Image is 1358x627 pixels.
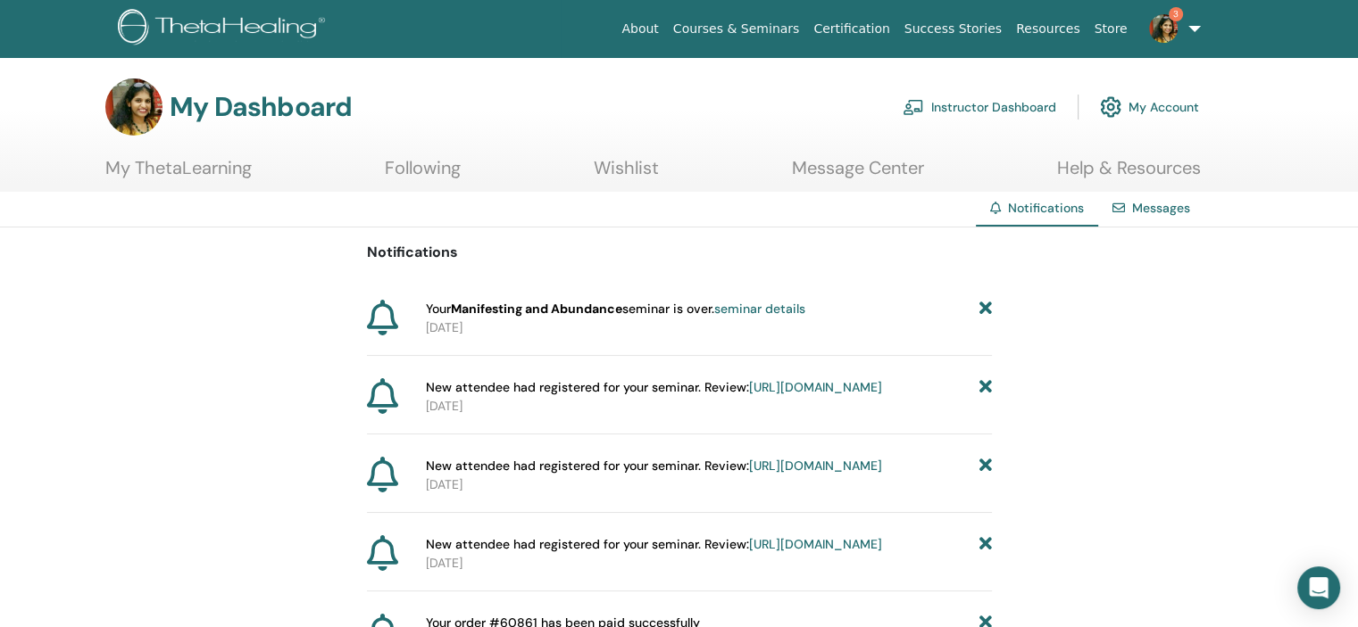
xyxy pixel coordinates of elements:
a: Success Stories [897,12,1009,45]
a: seminar details [714,301,805,317]
a: Message Center [792,157,924,192]
p: [DATE] [426,397,992,416]
a: Resources [1009,12,1087,45]
a: About [614,12,665,45]
p: [DATE] [426,318,992,337]
span: Your seminar is over. [426,300,805,318]
a: Store [1087,12,1135,45]
strong: Manifesting and Abundance [451,301,622,317]
a: Certification [806,12,896,45]
a: Help & Resources [1057,157,1201,192]
p: [DATE] [426,475,992,494]
a: Following [385,157,461,192]
img: chalkboard-teacher.svg [903,99,924,115]
span: New attendee had registered for your seminar. Review: [426,378,882,397]
h3: My Dashboard [170,91,352,123]
img: default.jpg [105,78,162,136]
a: My Account [1100,87,1199,127]
a: Courses & Seminars [666,12,807,45]
img: cog.svg [1100,92,1121,122]
span: New attendee had registered for your seminar. Review: [426,535,882,554]
p: [DATE] [426,554,992,573]
a: Messages [1132,200,1190,216]
img: default.jpg [1149,14,1178,43]
a: Instructor Dashboard [903,87,1056,127]
p: Notifications [367,242,992,263]
a: My ThetaLearning [105,157,252,192]
div: Open Intercom Messenger [1297,566,1340,609]
a: [URL][DOMAIN_NAME] [749,536,882,552]
span: 3 [1169,7,1183,21]
a: [URL][DOMAIN_NAME] [749,379,882,395]
a: Wishlist [594,157,659,192]
span: Notifications [1008,200,1084,216]
span: New attendee had registered for your seminar. Review: [426,457,882,475]
a: [URL][DOMAIN_NAME] [749,458,882,474]
img: logo.png [118,9,331,49]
